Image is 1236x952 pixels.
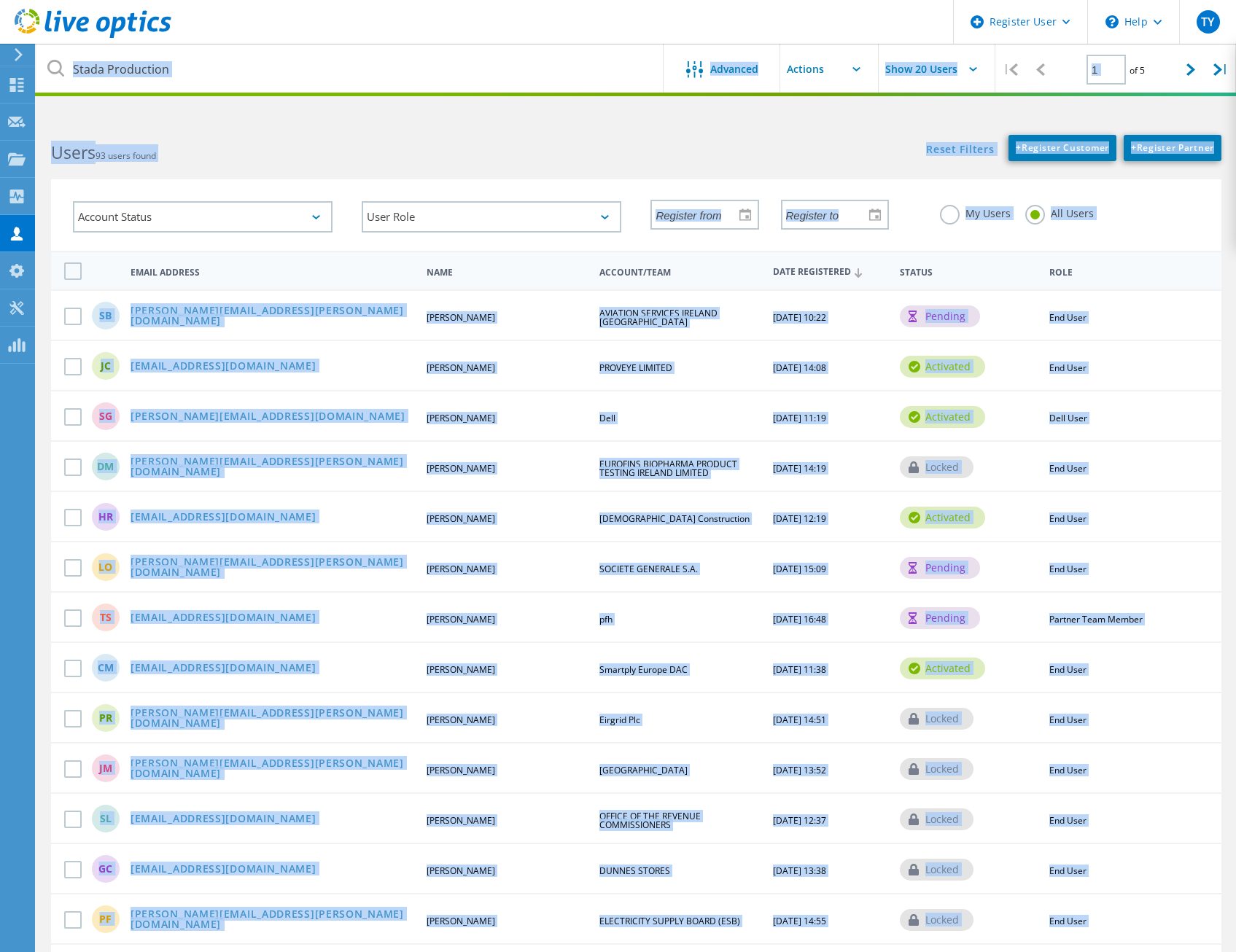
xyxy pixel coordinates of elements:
[1049,865,1087,877] span: End User
[900,758,973,780] div: locked
[1049,714,1087,726] span: End User
[599,613,613,625] span: pfh
[1049,915,1087,927] span: End User
[131,411,405,424] a: [PERSON_NAME][EMAIL_ADDRESS][DOMAIN_NAME]
[362,201,621,233] div: User Role
[599,362,672,374] span: PROVEYE LIMITED
[773,865,826,877] span: [DATE] 13:38
[1131,141,1137,154] b: +
[926,144,994,157] a: Reset Filters
[427,915,495,927] span: [PERSON_NAME]
[99,914,112,924] span: PF
[427,268,588,277] span: Name
[773,814,826,827] span: [DATE] 12:37
[427,311,495,324] span: [PERSON_NAME]
[782,200,877,228] input: Register to
[599,865,670,877] span: DUNNES STORES
[1008,135,1116,161] a: +Register Customer
[599,307,718,328] span: AVIATION SERVICES IRELAND [GEOGRAPHIC_DATA]
[900,356,985,378] div: activated
[1049,764,1087,776] span: End User
[773,512,826,525] span: [DATE] 12:19
[1049,311,1087,324] span: End User
[131,708,414,730] a: [PERSON_NAME][EMAIL_ADDRESS][PERSON_NAME][DOMAIN_NAME]
[15,31,171,41] a: Live Optics Dashboard
[900,268,1038,277] span: Status
[1131,141,1214,154] span: Register Partner
[427,613,495,625] span: [PERSON_NAME]
[1049,663,1087,676] span: End User
[599,512,750,525] span: [DEMOGRAPHIC_DATA] Construction
[900,406,985,428] div: activated
[427,462,495,475] span: [PERSON_NAME]
[427,814,495,827] span: [PERSON_NAME]
[773,563,826,575] span: [DATE] 15:09
[73,201,333,233] div: Account Status
[599,764,688,776] span: [GEOGRAPHIC_DATA]
[99,411,112,421] span: SG
[131,456,414,479] a: [PERSON_NAME][EMAIL_ADDRESS][PERSON_NAME][DOMAIN_NAME]
[98,562,112,572] span: LO
[99,763,112,773] span: JM
[900,909,973,931] div: locked
[51,141,96,164] b: Users
[773,412,826,424] span: [DATE] 11:19
[131,268,414,277] span: Email Address
[100,612,112,623] span: TS
[773,268,887,277] span: Date Registered
[710,64,758,74] span: Advanced
[131,864,316,876] a: [EMAIL_ADDRESS][DOMAIN_NAME]
[773,362,826,374] span: [DATE] 14:08
[36,44,664,95] input: Search users by name, email, company, etc.
[773,462,826,475] span: [DATE] 14:19
[900,808,973,830] div: locked
[427,764,495,776] span: [PERSON_NAME]
[599,268,761,277] span: Account/Team
[131,909,414,932] a: [PERSON_NAME][EMAIL_ADDRESS][PERSON_NAME][DOMAIN_NAME]
[427,563,495,575] span: [PERSON_NAME]
[1049,362,1087,374] span: End User
[900,658,985,679] div: activated
[131,758,414,781] a: [PERSON_NAME][EMAIL_ADDRESS][PERSON_NAME][DOMAIN_NAME]
[773,764,826,776] span: [DATE] 13:52
[131,612,316,625] a: [EMAIL_ADDRESS][DOMAIN_NAME]
[101,361,111,371] span: JC
[427,412,495,424] span: [PERSON_NAME]
[1201,16,1214,28] span: TY
[1016,141,1109,154] span: Register Customer
[427,714,495,726] span: [PERSON_NAME]
[1049,512,1087,525] span: End User
[1049,462,1087,475] span: End User
[427,362,495,374] span: [PERSON_NAME]
[427,512,495,525] span: [PERSON_NAME]
[995,44,1025,95] div: |
[1049,814,1087,827] span: End User
[98,663,114,673] span: cm
[900,305,980,327] div: pending
[1016,141,1022,154] b: +
[1206,44,1236,95] div: |
[99,713,112,723] span: PR
[131,814,316,826] a: [EMAIL_ADDRESS][DOMAIN_NAME]
[773,915,826,927] span: [DATE] 14:55
[131,512,316,524] a: [EMAIL_ADDRESS][DOMAIN_NAME]
[652,200,747,228] input: Register from
[940,205,1011,219] label: My Users
[900,456,973,478] div: locked
[773,311,826,324] span: [DATE] 10:22
[99,311,112,321] span: SB
[900,557,980,579] div: pending
[96,149,156,162] span: 93 users found
[100,814,112,824] span: SL
[1130,64,1145,77] span: of 5
[773,714,826,726] span: [DATE] 14:51
[599,714,640,726] span: Eirgrid Plc
[900,859,973,881] div: locked
[131,663,316,675] a: [EMAIL_ADDRESS][DOMAIN_NAME]
[1124,135,1221,161] a: +Register Partner
[900,507,985,528] div: activated
[131,361,316,373] a: [EMAIL_ADDRESS][DOMAIN_NAME]
[599,412,615,424] span: Dell
[1049,563,1087,575] span: End User
[773,663,826,676] span: [DATE] 11:38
